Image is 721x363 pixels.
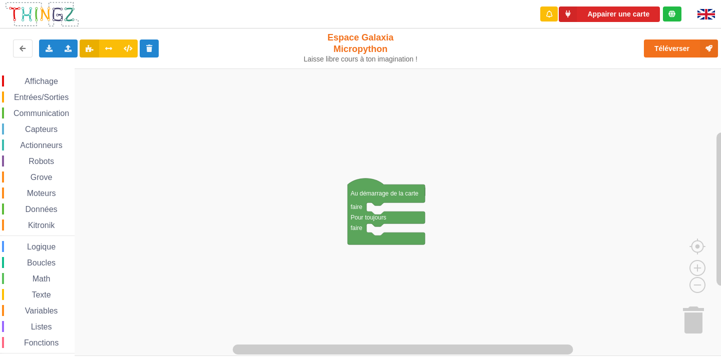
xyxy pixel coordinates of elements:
[26,242,57,251] span: Logique
[24,205,59,213] span: Données
[31,274,52,283] span: Math
[29,173,54,181] span: Grove
[30,322,54,331] span: Listes
[23,338,60,347] span: Fonctions
[19,141,64,149] span: Actionneurs
[26,189,58,197] span: Moteurs
[23,77,59,85] span: Affichage
[30,290,52,299] span: Texte
[350,190,419,197] text: Au démarrage de la carte
[350,203,363,210] text: faire
[299,32,422,63] div: Espace Galaxia Micropython
[12,109,71,117] span: Communication
[27,221,56,229] span: Kitronik
[350,224,363,231] text: faire
[697,9,715,19] img: gb.png
[663,6,681,21] div: Tu es connecté au serveur de création de Thingz
[350,214,386,221] text: Pour toujours
[5,1,80,27] img: thingz_logo.png
[26,258,57,267] span: Boucles
[644,39,718,57] button: Téléverser
[559,6,660,22] button: Appairer une carte
[24,125,59,133] span: Capteurs
[24,306,60,315] span: Variables
[13,93,70,101] span: Entrées/Sorties
[299,55,422,63] div: Laisse libre cours à ton imagination !
[27,157,56,165] span: Robots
